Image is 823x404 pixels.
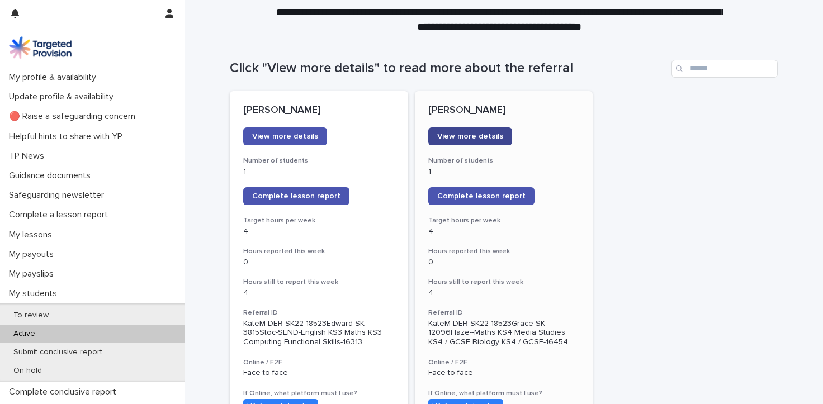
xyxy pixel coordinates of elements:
p: 1 [243,167,395,177]
p: My payslips [4,269,63,279]
span: Complete lesson report [437,192,526,200]
p: Submit conclusive report [4,348,111,357]
p: [PERSON_NAME] [428,104,580,117]
p: Active [4,329,44,339]
h3: Number of students [428,156,580,165]
p: 4 [243,288,395,298]
h3: Hours reported this week [428,247,580,256]
p: 0 [428,258,580,267]
h3: If Online, what platform must I use? [243,389,395,398]
p: Face to face [243,368,395,378]
h3: Target hours per week [428,216,580,225]
h1: Click "View more details" to read more about the referral [230,60,667,77]
p: My payouts [4,249,63,260]
h3: Hours still to report this week [428,278,580,287]
a: Complete lesson report [243,187,349,205]
p: My profile & availability [4,72,105,83]
p: KateM-DER-SK22-18523Edward-SK-3815Stoc-SEND-English KS3 Maths KS3 Computing Functional Skills-16313 [243,319,395,347]
h3: Referral ID [428,308,580,317]
p: Face to face [428,368,580,378]
p: 4 [243,227,395,236]
h3: Referral ID [243,308,395,317]
p: 4 [428,288,580,298]
h3: Hours reported this week [243,247,395,256]
p: 1 [428,167,580,177]
p: [PERSON_NAME] [243,104,395,117]
h3: Number of students [243,156,395,165]
img: M5nRWzHhSzIhMunXDL62 [9,36,72,59]
h3: Hours still to report this week [243,278,395,287]
p: My lessons [4,230,61,240]
h3: Online / F2F [428,358,580,367]
p: To review [4,311,58,320]
p: Complete conclusive report [4,387,125,397]
a: View more details [428,127,512,145]
p: On hold [4,366,51,376]
p: Update profile & availability [4,92,122,102]
span: View more details [437,132,503,140]
h3: If Online, what platform must I use? [428,389,580,398]
h3: Online / F2F [243,358,395,367]
p: TP News [4,151,53,161]
p: 0 [243,258,395,267]
p: Guidance documents [4,170,100,181]
p: My students [4,288,66,299]
p: Complete a lesson report [4,210,117,220]
span: View more details [252,132,318,140]
a: Complete lesson report [428,187,535,205]
p: KateM-DER-SK22-18523Grace-SK-12096Haze--Maths KS4 Media Studies KS4 / GCSE Biology KS4 / GCSE-16454 [428,319,580,347]
span: Complete lesson report [252,192,340,200]
p: Helpful hints to share with YP [4,131,131,142]
p: Safeguarding newsletter [4,190,113,201]
p: 🔴 Raise a safeguarding concern [4,111,144,122]
h3: Target hours per week [243,216,395,225]
input: Search [671,60,778,78]
a: View more details [243,127,327,145]
p: 4 [428,227,580,236]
